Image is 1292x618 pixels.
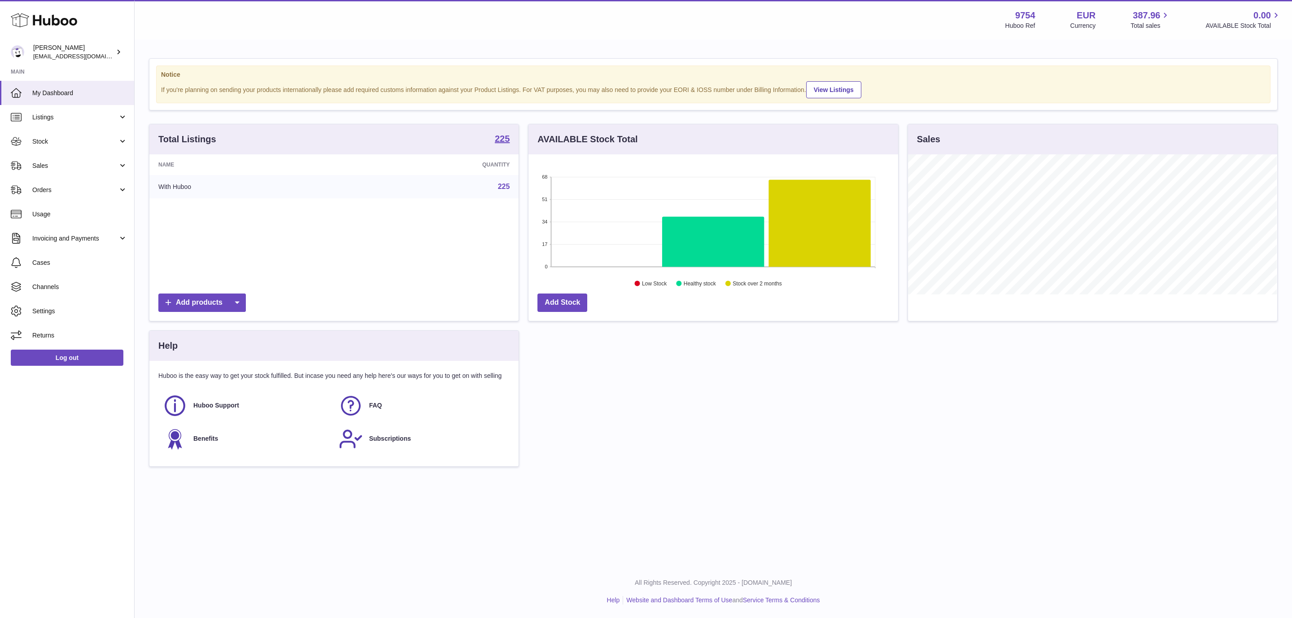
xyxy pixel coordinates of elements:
[1205,9,1281,30] a: 0.00 AVAILABLE Stock Total
[733,281,782,287] text: Stock over 2 months
[158,340,178,352] h3: Help
[149,154,344,175] th: Name
[11,45,24,59] img: info@fieldsluxury.london
[339,394,506,418] a: FAQ
[32,259,127,267] span: Cases
[32,162,118,170] span: Sales
[32,234,118,243] span: Invoicing and Payments
[32,89,127,97] span: My Dashboard
[1130,22,1170,30] span: Total sales
[32,283,127,291] span: Channels
[542,197,548,202] text: 51
[537,133,637,145] h3: AVAILABLE Stock Total
[163,394,330,418] a: Huboo Support
[158,294,246,312] a: Add products
[193,434,218,443] span: Benefits
[339,427,506,451] a: Subscriptions
[369,434,411,443] span: Subscriptions
[623,596,820,605] li: and
[495,134,510,145] a: 225
[1015,9,1035,22] strong: 9754
[542,241,548,247] text: 17
[32,331,127,340] span: Returns
[1130,9,1170,30] a: 387.96 Total sales
[163,427,330,451] a: Benefits
[142,579,1285,587] p: All Rights Reserved. Copyright 2025 - [DOMAIN_NAME]
[537,294,587,312] a: Add Stock
[1133,9,1160,22] span: 387.96
[1077,9,1096,22] strong: EUR
[498,183,510,190] a: 225
[33,53,132,60] span: [EMAIL_ADDRESS][DOMAIN_NAME]
[161,80,1266,98] div: If you're planning on sending your products internationally please add required customs informati...
[1253,9,1271,22] span: 0.00
[684,281,716,287] text: Healthy stock
[32,113,118,122] span: Listings
[158,133,216,145] h3: Total Listings
[32,137,118,146] span: Stock
[32,210,127,219] span: Usage
[1205,22,1281,30] span: AVAILABLE Stock Total
[158,372,510,380] p: Huboo is the easy way to get your stock fulfilled. But incase you need any help here's our ways f...
[369,401,382,410] span: FAQ
[1070,22,1096,30] div: Currency
[495,134,510,143] strong: 225
[806,81,861,98] a: View Listings
[32,307,127,316] span: Settings
[161,70,1266,79] strong: Notice
[607,596,620,604] a: Help
[917,133,940,145] h3: Sales
[626,596,732,604] a: Website and Dashboard Terms of Use
[149,175,344,198] td: With Huboo
[545,264,548,269] text: 0
[743,596,820,604] a: Service Terms & Conditions
[1005,22,1035,30] div: Huboo Ref
[344,154,519,175] th: Quantity
[542,219,548,224] text: 34
[193,401,239,410] span: Huboo Support
[33,44,114,61] div: [PERSON_NAME]
[32,186,118,194] span: Orders
[642,281,667,287] text: Low Stock
[542,174,548,180] text: 68
[11,350,123,366] a: Log out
